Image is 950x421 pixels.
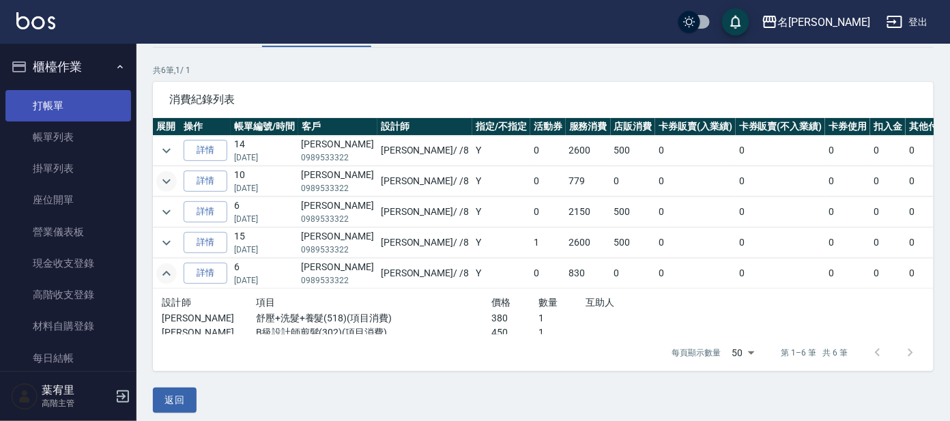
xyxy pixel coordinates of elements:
[736,118,826,136] th: 卡券販賣(不入業績)
[472,197,530,227] td: Y
[870,197,906,227] td: 0
[472,228,530,258] td: Y
[870,259,906,289] td: 0
[5,121,131,153] a: 帳單列表
[156,263,177,284] button: expand row
[256,311,491,325] p: 舒壓+洗髮+養髮(518)(項目消費)
[42,383,111,397] h5: 葉宥里
[491,325,538,340] p: 450
[302,244,374,256] p: 0989533322
[298,166,377,197] td: [PERSON_NAME]
[781,347,848,359] p: 第 1–6 筆 共 6 筆
[530,118,566,136] th: 活動券
[538,311,586,325] p: 1
[162,311,256,325] p: [PERSON_NAME]
[870,228,906,258] td: 0
[231,136,298,166] td: 14
[377,118,472,136] th: 設計師
[825,259,870,289] td: 0
[184,171,227,192] a: 詳情
[611,136,656,166] td: 500
[736,136,826,166] td: 0
[302,151,374,164] p: 0989533322
[825,118,870,136] th: 卡券使用
[156,233,177,253] button: expand row
[11,383,38,410] img: Person
[472,166,530,197] td: Y
[491,311,538,325] p: 380
[736,228,826,258] td: 0
[377,166,472,197] td: [PERSON_NAME] / /8
[169,93,917,106] span: 消費紀錄列表
[5,184,131,216] a: 座位開單
[611,166,656,197] td: 0
[298,136,377,166] td: [PERSON_NAME]
[156,141,177,161] button: expand row
[611,197,656,227] td: 500
[736,197,826,227] td: 0
[234,151,295,164] p: [DATE]
[530,136,566,166] td: 0
[530,228,566,258] td: 1
[156,171,177,192] button: expand row
[298,197,377,227] td: [PERSON_NAME]
[472,118,530,136] th: 指定/不指定
[162,297,191,308] span: 設計師
[162,325,256,340] p: [PERSON_NAME]
[655,118,736,136] th: 卡券販賣(入業績)
[611,228,656,258] td: 500
[302,182,374,194] p: 0989533322
[491,297,511,308] span: 價格
[377,228,472,258] td: [PERSON_NAME] / /8
[377,197,472,227] td: [PERSON_NAME] / /8
[184,140,227,161] a: 詳情
[5,279,131,310] a: 高階收支登錄
[234,213,295,225] p: [DATE]
[825,166,870,197] td: 0
[42,397,111,409] p: 高階主管
[655,259,736,289] td: 0
[611,259,656,289] td: 0
[472,259,530,289] td: Y
[302,213,374,225] p: 0989533322
[655,197,736,227] td: 0
[825,228,870,258] td: 0
[180,118,231,136] th: 操作
[870,118,906,136] th: 扣入金
[566,166,611,197] td: 779
[377,136,472,166] td: [PERSON_NAME] / /8
[530,197,566,227] td: 0
[16,12,55,29] img: Logo
[5,310,131,342] a: 材料自購登錄
[156,202,177,222] button: expand row
[231,259,298,289] td: 6
[231,166,298,197] td: 10
[870,166,906,197] td: 0
[234,182,295,194] p: [DATE]
[5,216,131,248] a: 營業儀表板
[231,228,298,258] td: 15
[722,8,749,35] button: save
[298,228,377,258] td: [PERSON_NAME]
[153,118,180,136] th: 展開
[153,64,934,76] p: 共 6 筆, 1 / 1
[538,297,558,308] span: 數量
[530,166,566,197] td: 0
[727,334,760,371] div: 50
[586,297,615,308] span: 互助人
[184,263,227,284] a: 詳情
[256,297,276,308] span: 項目
[377,259,472,289] td: [PERSON_NAME] / /8
[298,259,377,289] td: [PERSON_NAME]
[736,166,826,197] td: 0
[778,14,870,31] div: 名[PERSON_NAME]
[153,388,197,413] button: 返回
[736,259,826,289] td: 0
[655,166,736,197] td: 0
[655,228,736,258] td: 0
[566,197,611,227] td: 2150
[538,325,586,340] p: 1
[234,274,295,287] p: [DATE]
[611,118,656,136] th: 店販消費
[672,347,721,359] p: 每頁顯示數量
